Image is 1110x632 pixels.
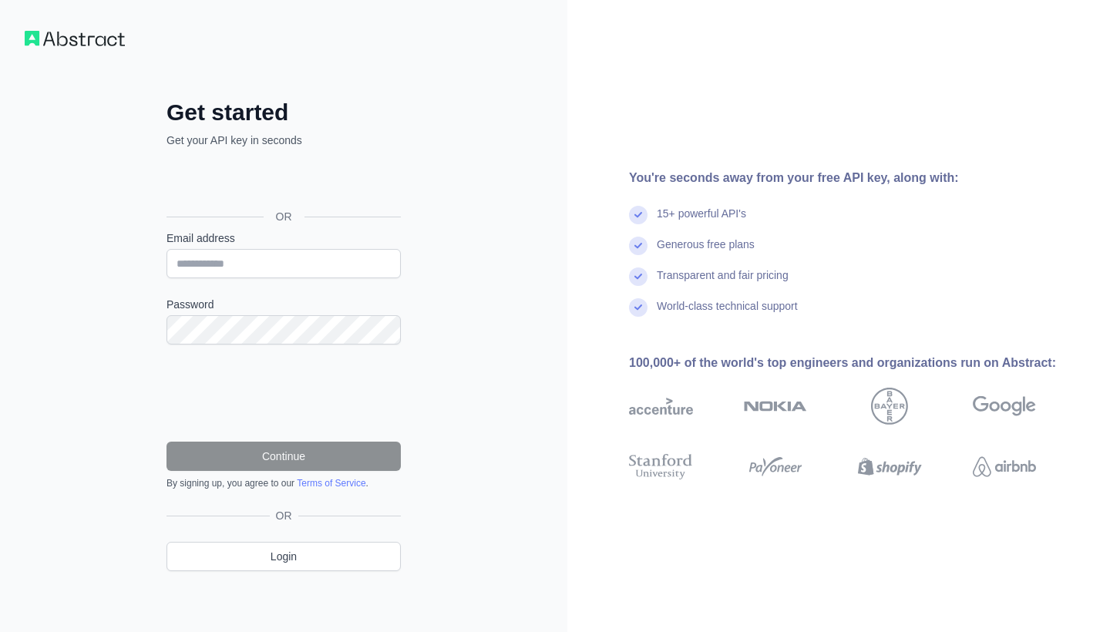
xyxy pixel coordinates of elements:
[166,165,398,199] div: Sign in with Google. Opens in new tab
[166,99,401,126] h2: Get started
[629,267,647,286] img: check mark
[629,298,647,317] img: check mark
[629,237,647,255] img: check mark
[264,209,304,224] span: OR
[657,267,789,298] div: Transparent and fair pricing
[629,169,1085,187] div: You're seconds away from your free API key, along with:
[657,237,755,267] div: Generous free plans
[297,478,365,489] a: Terms of Service
[166,363,401,423] iframe: reCAPTCHA
[166,477,401,489] div: By signing up, you agree to our .
[858,451,922,482] img: shopify
[166,297,401,312] label: Password
[25,31,125,46] img: Workflow
[629,388,693,425] img: accenture
[629,451,693,482] img: stanford university
[973,451,1037,482] img: airbnb
[159,165,405,199] iframe: Sign in with Google Button
[270,508,298,523] span: OR
[871,388,908,425] img: bayer
[657,206,746,237] div: 15+ powerful API's
[166,230,401,246] label: Email address
[744,388,808,425] img: nokia
[629,354,1085,372] div: 100,000+ of the world's top engineers and organizations run on Abstract:
[166,133,401,148] p: Get your API key in seconds
[973,388,1037,425] img: google
[166,542,401,571] a: Login
[657,298,798,329] div: World-class technical support
[744,451,808,482] img: payoneer
[629,206,647,224] img: check mark
[166,442,401,471] button: Continue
